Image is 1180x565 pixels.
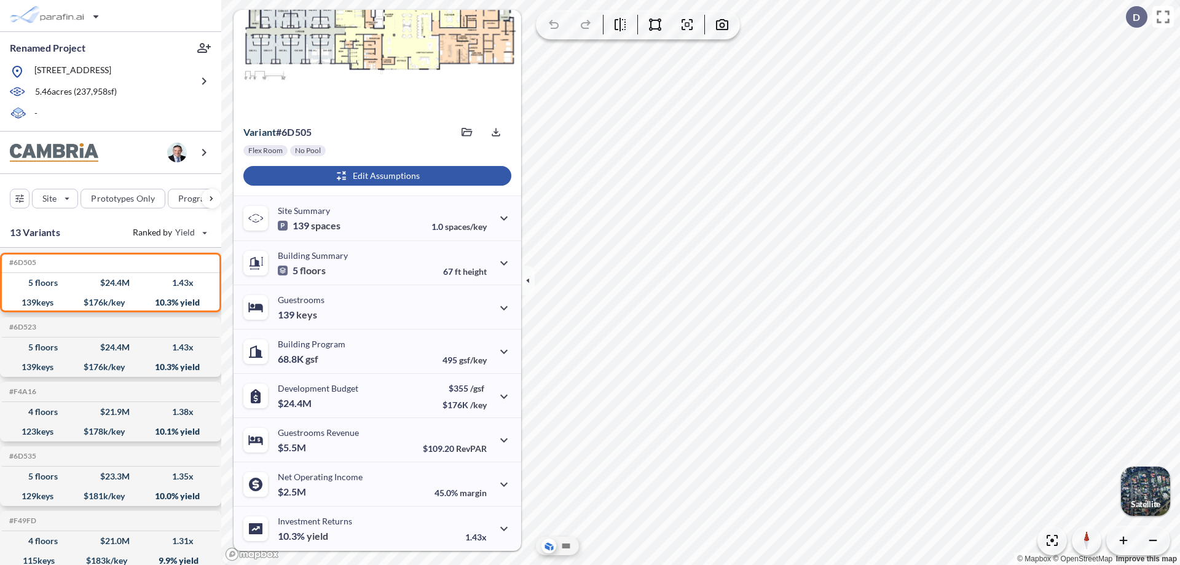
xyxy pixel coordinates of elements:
[278,530,328,542] p: 10.3%
[1121,467,1170,516] button: Switcher ImageSatellite
[1133,12,1140,23] p: D
[10,41,85,55] p: Renamed Project
[423,443,487,454] p: $109.20
[541,539,556,553] button: Aerial View
[32,189,78,208] button: Site
[278,516,352,526] p: Investment Returns
[445,221,487,232] span: spaces/key
[278,486,308,498] p: $2.5M
[10,225,60,240] p: 13 Variants
[10,143,98,162] img: BrandImage
[7,387,36,396] h5: Click to copy the code
[243,126,312,138] p: # 6d505
[459,355,487,365] span: gsf/key
[278,250,348,261] p: Building Summary
[278,339,345,349] p: Building Program
[460,488,487,498] span: margin
[278,264,326,277] p: 5
[278,309,317,321] p: 139
[456,443,487,454] span: RevPAR
[1131,499,1160,509] p: Satellite
[167,143,187,162] img: user logo
[443,266,487,277] p: 67
[307,530,328,542] span: yield
[7,323,36,331] h5: Click to copy the code
[175,226,195,239] span: Yield
[225,547,279,561] a: Mapbox homepage
[7,258,36,267] h5: Click to copy the code
[1121,467,1170,516] img: Switcher Image
[442,400,487,410] p: $176K
[168,189,234,208] button: Program
[278,294,324,305] p: Guestrooms
[278,205,330,216] p: Site Summary
[442,355,487,365] p: 495
[278,219,340,232] p: 139
[295,146,321,156] p: No Pool
[296,309,317,321] span: keys
[463,266,487,277] span: height
[7,452,36,460] h5: Click to copy the code
[278,472,363,482] p: Net Operating Income
[442,383,487,393] p: $355
[278,397,313,409] p: $24.4M
[305,353,318,365] span: gsf
[81,189,165,208] button: Prototypes Only
[248,146,283,156] p: Flex Room
[1053,555,1112,563] a: OpenStreetMap
[278,441,308,454] p: $5.5M
[243,166,511,186] button: Edit Assumptions
[34,64,111,79] p: [STREET_ADDRESS]
[465,532,487,542] p: 1.43x
[455,266,461,277] span: ft
[559,539,573,553] button: Site Plan
[35,85,117,99] p: 5.46 acres ( 237,958 sf)
[278,427,359,438] p: Guestrooms Revenue
[42,192,57,205] p: Site
[300,264,326,277] span: floors
[435,488,487,498] p: 45.0%
[34,107,37,121] p: -
[431,221,487,232] p: 1.0
[278,353,318,365] p: 68.8K
[243,126,276,138] span: Variant
[470,383,484,393] span: /gsf
[1017,555,1051,563] a: Mapbox
[123,223,215,242] button: Ranked by Yield
[178,192,213,205] p: Program
[7,516,36,525] h5: Click to copy the code
[91,192,155,205] p: Prototypes Only
[311,219,340,232] span: spaces
[278,383,358,393] p: Development Budget
[1116,555,1177,563] a: Improve this map
[470,400,487,410] span: /key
